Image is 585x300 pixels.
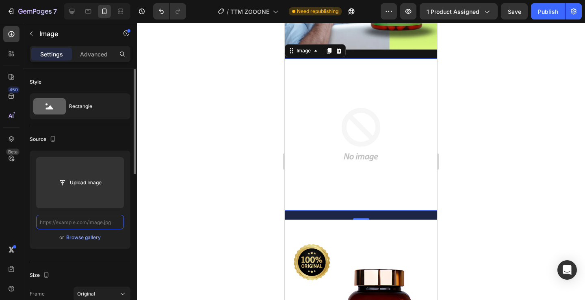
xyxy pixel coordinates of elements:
div: Publish [538,7,558,16]
button: 1 product assigned [420,3,498,19]
div: Rectangle [69,97,119,116]
button: 7 [3,3,61,19]
span: TTM ZOOONE [230,7,269,16]
div: 450 [8,86,19,93]
span: or [59,233,64,242]
span: Need republishing [297,8,338,15]
p: Settings [40,50,63,58]
button: Save [501,3,528,19]
span: 1 product assigned [427,7,479,16]
div: Beta [6,149,19,155]
span: Save [508,8,521,15]
input: https://example.com/image.jpg [36,215,124,229]
div: Source [30,134,58,145]
iframe: Design area [285,23,437,300]
p: Advanced [80,50,108,58]
div: Browse gallery [66,234,101,241]
button: Publish [531,3,565,19]
div: Open Intercom Messenger [557,260,577,280]
span: Original [77,290,95,298]
label: Frame [30,290,45,298]
button: Browse gallery [66,233,101,242]
p: Image [39,29,108,39]
div: Style [30,78,41,86]
p: 7 [53,6,57,16]
button: Upload Image [52,175,108,190]
span: / [227,7,229,16]
div: Size [30,270,51,281]
div: Undo/Redo [153,3,186,19]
